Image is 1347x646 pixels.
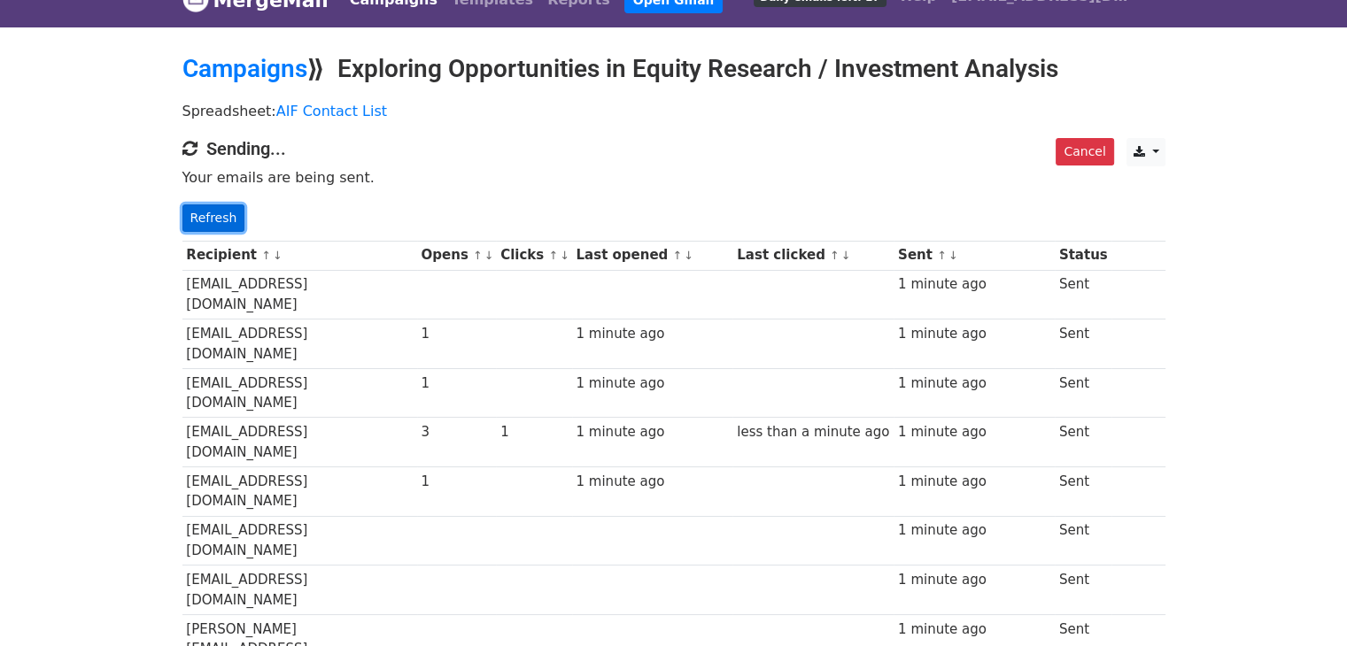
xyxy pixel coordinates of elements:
div: 1 [500,422,568,442]
div: 1 minute ago [576,422,728,442]
td: [EMAIL_ADDRESS][DOMAIN_NAME] [182,270,417,319]
a: ↓ [948,249,958,262]
td: [EMAIL_ADDRESS][DOMAIN_NAME] [182,418,417,467]
a: AIF Contact List [276,103,387,119]
a: ↑ [672,249,682,262]
div: 1 minute ago [898,274,1050,295]
a: ↓ [684,249,693,262]
a: Campaigns [182,54,307,83]
th: Status [1055,241,1111,270]
div: 1 minute ago [898,324,1050,344]
div: 1 minute ago [576,324,728,344]
div: 1 [422,373,492,394]
td: Sent [1055,467,1111,517]
td: [EMAIL_ADDRESS][DOMAIN_NAME] [182,565,417,615]
div: 1 minute ago [576,472,728,492]
a: ↓ [560,249,569,262]
a: Cancel [1056,138,1113,165]
div: less than a minute ago [737,422,889,442]
div: 1 minute ago [898,619,1050,640]
td: [EMAIL_ADDRESS][DOMAIN_NAME] [182,467,417,517]
th: Recipient [182,241,417,270]
div: 1 [422,472,492,492]
p: Spreadsheet: [182,102,1165,120]
th: Last opened [572,241,733,270]
div: 1 minute ago [898,422,1050,442]
h4: Sending... [182,138,1165,159]
div: 1 minute ago [576,373,728,394]
a: ↑ [473,249,483,262]
td: [EMAIL_ADDRESS][DOMAIN_NAME] [182,516,417,565]
h2: ⟫ Exploring Opportunities in Equity Research / Investment Analysis [182,54,1165,84]
a: ↑ [548,249,558,262]
a: ↓ [841,249,851,262]
div: 1 minute ago [898,520,1050,541]
th: Clicks [496,241,571,270]
td: Sent [1055,418,1111,467]
a: ↓ [484,249,494,262]
td: Sent [1055,565,1111,615]
a: Refresh [182,204,245,232]
div: 1 minute ago [898,570,1050,590]
div: 1 minute ago [898,472,1050,492]
a: ↑ [830,249,840,262]
div: 1 [422,324,492,344]
td: Sent [1055,368,1111,418]
a: ↓ [273,249,283,262]
iframe: Chat Widget [1258,561,1347,646]
div: 3 [422,422,492,442]
a: ↑ [937,249,947,262]
th: Last clicked [732,241,894,270]
a: ↑ [261,249,271,262]
td: Sent [1055,516,1111,565]
td: Sent [1055,270,1111,319]
th: Sent [894,241,1055,270]
td: [EMAIL_ADDRESS][DOMAIN_NAME] [182,368,417,418]
p: Your emails are being sent. [182,168,1165,187]
td: [EMAIL_ADDRESS][DOMAIN_NAME] [182,319,417,369]
th: Opens [417,241,497,270]
td: Sent [1055,319,1111,369]
div: 1 minute ago [898,373,1050,394]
